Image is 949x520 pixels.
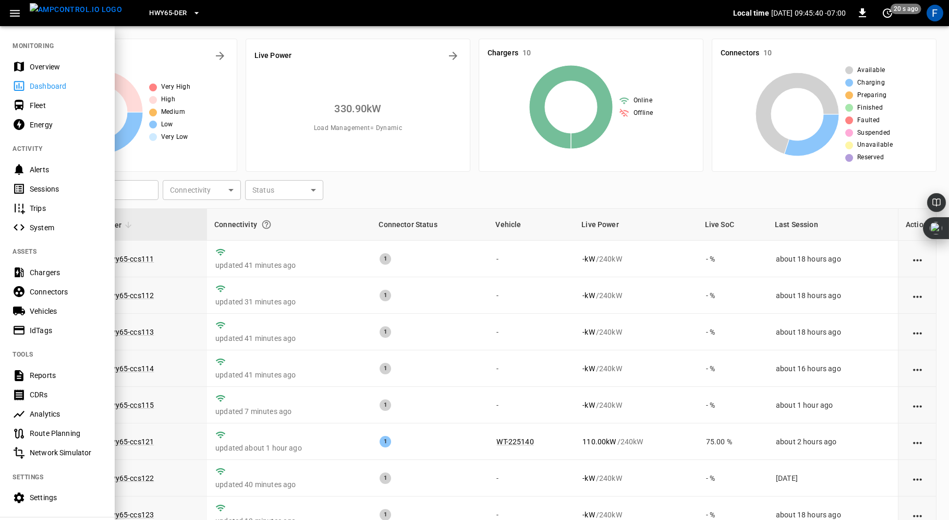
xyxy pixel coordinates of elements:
div: Network Simulator [30,447,102,458]
span: 20 s ago [891,4,921,14]
div: CDRs [30,389,102,400]
div: System [30,222,102,233]
button: set refresh interval [879,5,896,21]
div: Overview [30,62,102,72]
p: Local time [733,8,769,18]
div: profile-icon [927,5,943,21]
div: Reports [30,370,102,381]
div: Sessions [30,184,102,194]
p: [DATE] 09:45:40 -07:00 [771,8,846,18]
div: Analytics [30,409,102,419]
span: HWY65-DER [149,7,187,19]
div: Alerts [30,164,102,175]
div: Connectors [30,287,102,297]
div: Settings [30,492,102,503]
div: IdTags [30,325,102,336]
div: Chargers [30,267,102,278]
div: Dashboard [30,81,102,91]
img: ampcontrol.io logo [30,3,122,16]
div: Trips [30,203,102,214]
div: Vehicles [30,306,102,316]
div: Route Planning [30,428,102,439]
div: Energy [30,120,102,130]
div: Fleet [30,100,102,111]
